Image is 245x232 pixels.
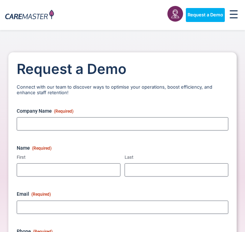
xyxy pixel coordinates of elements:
div: Menu Toggle [228,8,240,22]
a: Request a Demo [186,8,225,22]
h1: Request a Demo [17,61,228,77]
span: Request a Demo [188,12,223,18]
img: CareMaster Logo [5,10,54,21]
legend: Name [17,144,52,151]
p: Connect with our team to discover ways to optimise your operations, boost efficiency, and enhance... [17,84,228,95]
span: (Required) [32,146,52,151]
label: First [17,154,120,161]
span: (Required) [54,109,73,114]
span: (Required) [31,192,51,197]
label: Last [125,154,228,161]
label: Company Name [17,107,228,114]
label: Email [17,190,228,197]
